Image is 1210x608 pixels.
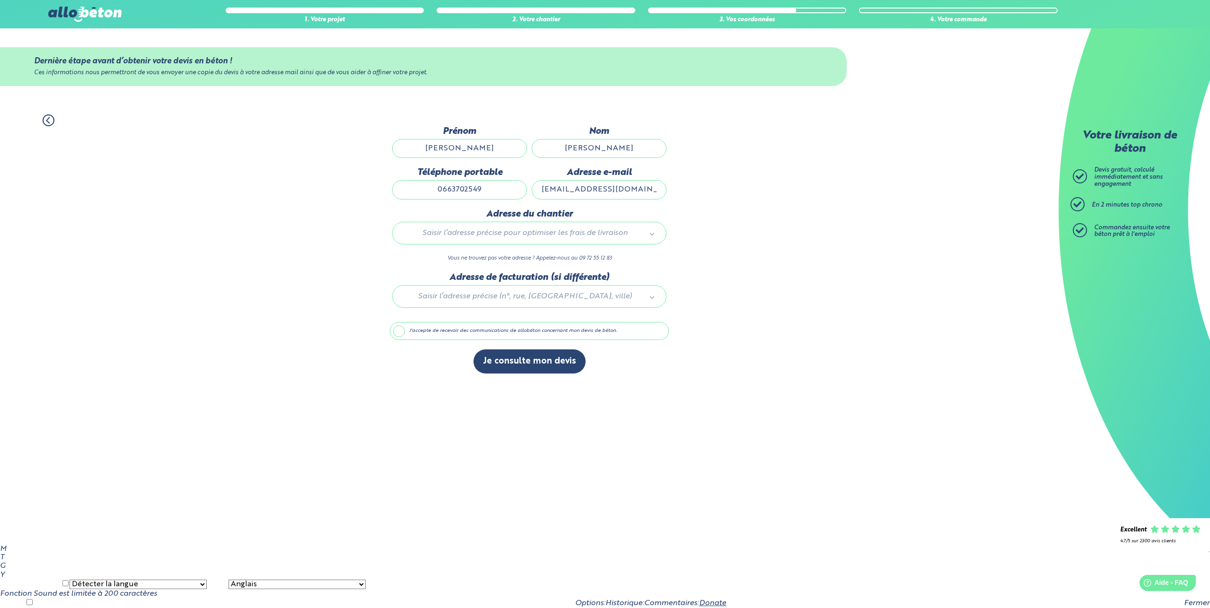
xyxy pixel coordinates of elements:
[402,227,657,239] a: Saisir l’adresse précise pour optimiser les frais de livraison
[392,180,527,199] input: ex : 0642930817
[226,17,424,24] div: 1. Votre projet
[390,322,669,340] label: J'accepte de recevoir des communications de allobéton concernant mon devis de béton.
[118,599,1184,608] td: : : :
[34,69,813,77] div: Ces informations nous permettront de vous envoyer une copie du devis à votre adresse mail ainsi q...
[532,126,666,137] label: Nom
[26,599,33,605] input: Afficher le bouton ImTranslator 3 secondes
[473,349,586,373] button: Je consulte mon devis
[437,17,635,24] div: 2. Votre chantier
[48,7,121,22] img: allobéton
[605,599,642,607] a: Historique des traductions
[532,180,666,199] input: ex : contact@allobeton.fr
[644,599,697,607] a: Commentaires
[532,167,666,178] label: Adresse e-mail
[648,17,847,24] div: 3. Vos coordonnées
[392,209,666,219] label: Adresse du chantier
[1126,571,1200,598] iframe: Help widget launcher
[699,599,726,607] a: Donate
[392,254,666,263] p: Vous ne trouvez pas votre adresse ? Appelez-nous au 09 72 55 12 83
[392,167,527,178] label: Téléphone portable
[406,227,644,239] span: Saisir l’adresse précise pour optimiser les frais de livraison
[62,580,69,586] input: Fixer la langue
[532,139,666,158] input: Quel est votre nom de famille ?
[392,139,527,158] input: Quel est votre prénom ?
[34,57,813,66] div: Dernière étape avant d’obtenir votre devis en béton !
[859,17,1058,24] div: 4. Votre commande
[392,126,527,137] label: Prénom
[575,599,604,607] a: Afficher les options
